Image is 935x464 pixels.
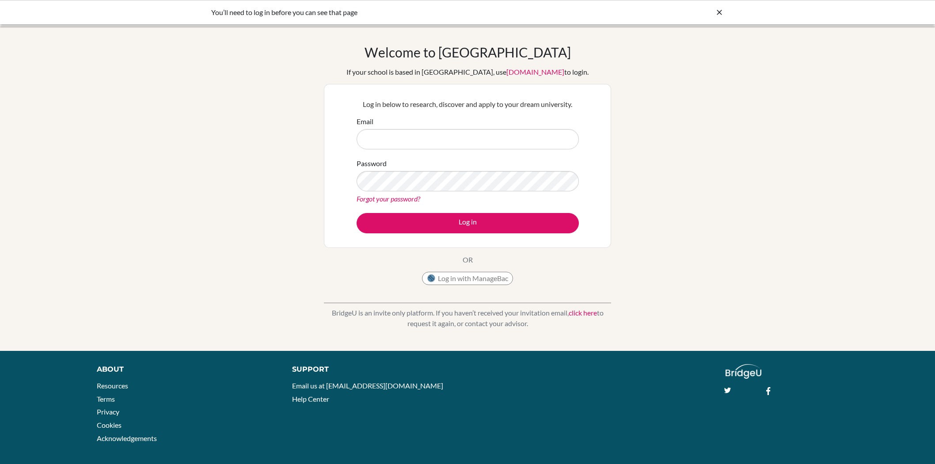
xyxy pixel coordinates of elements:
a: Cookies [97,421,122,429]
a: Email us at [EMAIL_ADDRESS][DOMAIN_NAME] [292,381,443,390]
label: Email [357,116,373,127]
a: [DOMAIN_NAME] [506,68,564,76]
h1: Welcome to [GEOGRAPHIC_DATA] [365,44,571,60]
a: Privacy [97,407,119,416]
p: BridgeU is an invite only platform. If you haven’t received your invitation email, to request it ... [324,308,611,329]
label: Password [357,158,387,169]
div: Support [292,364,457,375]
a: Help Center [292,395,329,403]
button: Log in [357,213,579,233]
button: Log in with ManageBac [422,272,513,285]
img: logo_white@2x-f4f0deed5e89b7ecb1c2cc34c3e3d731f90f0f143d5ea2071677605dd97b5244.png [726,364,761,379]
a: Forgot your password? [357,194,420,203]
a: Resources [97,381,128,390]
div: About [97,364,272,375]
div: If your school is based in [GEOGRAPHIC_DATA], use to login. [346,67,589,77]
div: You’ll need to log in before you can see that page [211,7,591,18]
p: Log in below to research, discover and apply to your dream university. [357,99,579,110]
a: Acknowledgements [97,434,157,442]
a: Terms [97,395,115,403]
p: OR [463,255,473,265]
a: click here [569,308,597,317]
